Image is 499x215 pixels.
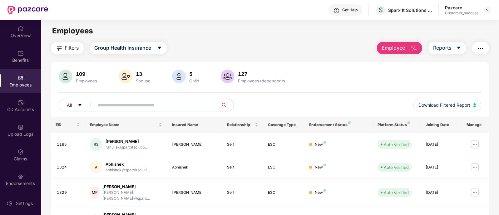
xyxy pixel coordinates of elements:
[106,161,150,167] div: Abhishek
[67,102,72,109] span: All
[65,44,79,52] span: Filters
[7,200,13,207] img: svg+xml;base64,PHN2ZyBpZD0iU2V0dGluZy0yMHgyMCIgeG1sbnM9Imh0dHA6Ly93d3cudzMub3JnLzIwMDAvc3ZnIiB3aW...
[237,71,287,77] div: 127
[342,7,358,12] div: Get Help
[95,44,151,52] span: Group Health Insurance
[167,116,222,133] th: Insured Name
[106,144,148,150] div: rahul.s@sparxitsolutio...
[462,116,489,133] th: Manage
[59,70,72,83] img: svg+xml;base64,PHN2ZyB4bWxucz0iaHR0cDovL3d3dy53My5vcmcvMjAwMC9zdmciIHhtbG5zOnhsaW5rPSJodHRwOi8vd3...
[57,164,80,170] div: 1324
[106,167,150,173] div: abhishek@sparxitsoluti...
[428,42,466,54] button: Reportscaret-down
[135,78,152,83] div: Spouse
[218,103,230,108] span: search
[384,164,409,170] div: Auto Verified
[315,142,326,148] div: New
[85,116,167,133] th: Employee Name
[268,164,299,170] div: ESC
[188,78,201,83] div: Child
[470,162,480,172] img: manageButton
[51,116,85,133] th: EID
[17,149,24,155] img: svg+xml;base64,PHN2ZyBpZD0iQ2xhaW0iIHhtbG5zPSJodHRwOi8vd3d3LnczLm9yZy8yMDAwL3N2ZyIgd2lkdGg9IjIwIi...
[315,190,326,196] div: New
[378,122,416,127] div: Platform Status
[324,189,326,192] img: svg+xml;base64,PHN2ZyB4bWxucz0iaHR0cDovL3d3dy53My5vcmcvMjAwMC9zdmciIHdpZHRoPSI4IiBoZWlnaHQ9IjgiIH...
[102,184,162,190] div: [PERSON_NAME]
[227,142,258,148] div: Self
[426,142,457,148] div: [DATE]
[333,7,340,14] img: svg+xml;base64,PHN2ZyBpZD0iSGVscC0zMngzMiIgeG1sbnM9Imh0dHA6Ly93d3cudzMub3JnLzIwMDAvc3ZnIiB3aWR0aD...
[237,78,287,83] div: Employees+dependents
[75,78,99,83] div: Employees
[222,116,263,133] th: Relationship
[227,122,254,127] span: Relationship
[78,103,82,108] span: caret-down
[426,190,457,196] div: [DATE]
[418,102,470,109] span: Download Filtered Report
[377,42,422,54] button: Employee
[433,44,451,52] span: Reports
[188,71,201,77] div: 5
[17,50,24,56] img: svg+xml;base64,PHN2ZyBpZD0iQmVuZWZpdHMiIHhtbG5zPSJodHRwOi8vd3d3LnczLm9yZy8yMDAwL3N2ZyIgd2lkdGg9Ij...
[218,99,234,111] button: search
[90,186,99,199] div: MP
[382,44,405,52] span: Employee
[59,99,97,111] button: Allcaret-down
[388,7,432,13] div: Sparx It Solutions Private Limited
[315,164,326,170] div: New
[408,121,410,124] img: svg+xml;base64,PHN2ZyB4bWxucz0iaHR0cDovL3d3dy53My5vcmcvMjAwMC9zdmciIHdpZHRoPSI4IiBoZWlnaHQ9IjgiIH...
[263,116,304,133] th: Coverage Type
[456,45,461,51] span: caret-down
[7,6,48,14] img: New Pazcare Logo
[102,190,162,202] div: [PERSON_NAME].[PERSON_NAME]@sparx...
[227,164,258,170] div: Self
[421,116,462,133] th: Joining Date
[410,45,417,52] img: svg+xml;base64,PHN2ZyB4bWxucz0iaHR0cDovL3d3dy53My5vcmcvMjAwMC9zdmciIHhtbG5zOnhsaW5rPSJodHRwOi8vd3...
[324,141,326,144] img: svg+xml;base64,PHN2ZyB4bWxucz0iaHR0cDovL3d3dy53My5vcmcvMjAwMC9zdmciIHdpZHRoPSI4IiBoZWlnaHQ9IjgiIH...
[51,42,84,54] button: Filters
[57,190,80,196] div: 1329
[157,45,162,51] span: caret-down
[57,142,80,148] div: 1165
[413,99,482,111] button: Download Filtered Report
[14,200,35,207] div: Settings
[172,190,217,196] div: [PERSON_NAME]
[379,6,383,14] span: S
[17,100,24,106] img: svg+xml;base64,PHN2ZyBpZD0iQ0RfQWNjb3VudHMiIGRhdGEtbmFtZT0iQ0QgQWNjb3VudHMiIHhtbG5zPSJodHRwOi8vd3...
[221,70,235,83] img: svg+xml;base64,PHN2ZyB4bWxucz0iaHR0cDovL3d3dy53My5vcmcvMjAwMC9zdmciIHhtbG5zOnhsaW5rPSJodHRwOi8vd3...
[172,70,186,83] img: svg+xml;base64,PHN2ZyB4bWxucz0iaHR0cDovL3d3dy53My5vcmcvMjAwMC9zdmciIHhtbG5zOnhsaW5rPSJodHRwOi8vd3...
[17,26,24,32] img: svg+xml;base64,PHN2ZyBpZD0iSG9tZSIgeG1sbnM9Imh0dHA6Ly93d3cudzMub3JnLzIwMDAvc3ZnIiB3aWR0aD0iMjAiIG...
[348,121,351,124] img: svg+xml;base64,PHN2ZyB4bWxucz0iaHR0cDovL3d3dy53My5vcmcvMjAwMC9zdmciIHdpZHRoPSI4IiBoZWlnaHQ9IjgiIH...
[268,190,299,196] div: ESC
[17,75,24,81] img: svg+xml;base64,PHN2ZyBpZD0iRW1wbG95ZWVzIiB4bWxucz0iaHR0cDovL3d3dy53My5vcmcvMjAwMC9zdmciIHdpZHRoPS...
[470,188,480,198] img: manageButton
[17,173,24,180] img: svg+xml;base64,PHN2ZyBpZD0iRW5kb3JzZW1lbnRzIiB4bWxucz0iaHR0cDovL3d3dy53My5vcmcvMjAwMC9zdmciIHdpZH...
[119,70,132,83] img: svg+xml;base64,PHN2ZyB4bWxucz0iaHR0cDovL3d3dy53My5vcmcvMjAwMC9zdmciIHhtbG5zOnhsaW5rPSJodHRwOi8vd3...
[470,139,480,149] img: manageButton
[172,164,217,170] div: Abhishek
[384,141,409,148] div: Auto Verified
[75,71,99,77] div: 109
[426,164,457,170] div: [DATE]
[106,139,148,144] div: [PERSON_NAME]
[485,7,490,12] img: svg+xml;base64,PHN2ZyBpZD0iRHJvcGRvd24tMzJ4MzIiIHhtbG5zPSJodHRwOi8vd3d3LnczLm9yZy8yMDAwL3N2ZyIgd2...
[90,42,167,54] button: Group Health Insurancecaret-down
[445,11,478,16] div: Customer_success
[227,190,258,196] div: Self
[473,103,477,107] img: svg+xml;base64,PHN2ZyB4bWxucz0iaHR0cDovL3d3dy53My5vcmcvMjAwMC9zdmciIHhtbG5zOnhsaW5rPSJodHRwOi8vd3...
[90,122,157,127] span: Employee Name
[90,138,102,151] div: RS
[135,71,152,77] div: 13
[309,122,368,127] div: Endorsement Status
[445,5,478,11] div: Pazcare
[477,45,484,52] img: svg+xml;base64,PHN2ZyB4bWxucz0iaHR0cDovL3d3dy53My5vcmcvMjAwMC9zdmciIHdpZHRoPSIyNCIgaGVpZ2h0PSIyNC...
[56,122,76,127] span: EID
[52,26,93,35] span: Employees
[90,161,102,173] div: A
[172,142,217,148] div: [PERSON_NAME]
[17,124,24,130] img: svg+xml;base64,PHN2ZyBpZD0iVXBsb2FkX0xvZ3MiIGRhdGEtbmFtZT0iVXBsb2FkIExvZ3MiIHhtbG5zPSJodHRwOi8vd3...
[268,142,299,148] div: ESC
[384,189,409,196] div: Auto Verified
[56,45,63,52] img: svg+xml;base64,PHN2ZyB4bWxucz0iaHR0cDovL3d3dy53My5vcmcvMjAwMC9zdmciIHdpZHRoPSIyNCIgaGVpZ2h0PSIyNC...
